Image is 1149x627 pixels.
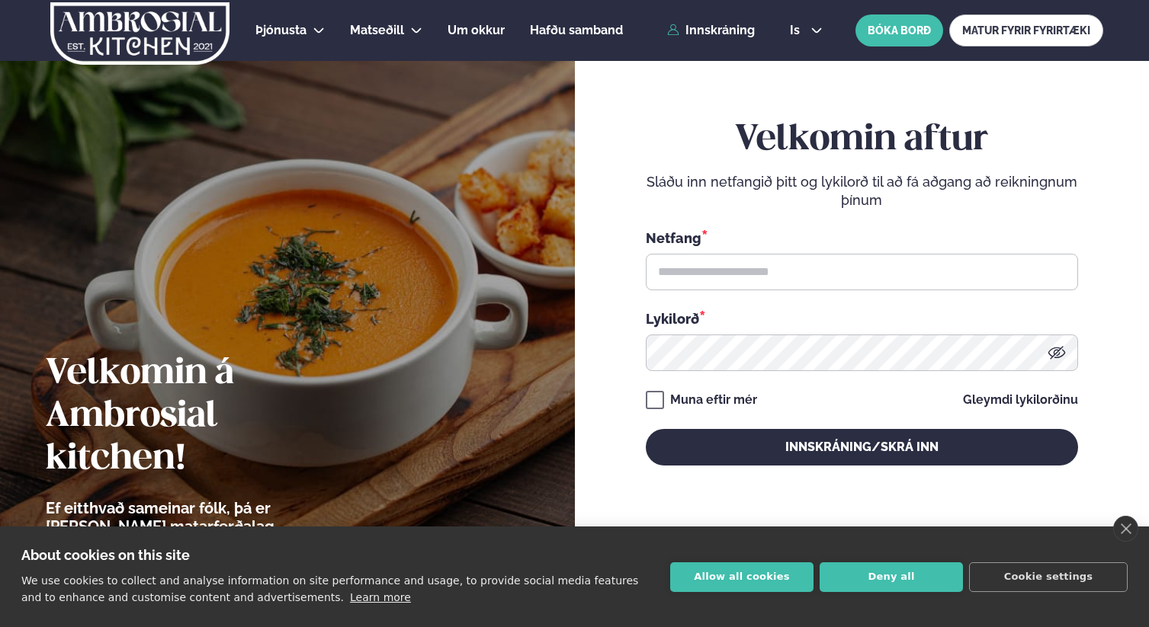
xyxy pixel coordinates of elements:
[778,24,835,37] button: is
[667,24,755,37] a: Innskráning
[255,21,307,40] a: Þjónusta
[350,23,404,37] span: Matseðill
[969,562,1128,592] button: Cookie settings
[255,23,307,37] span: Þjónusta
[949,14,1103,46] a: MATUR FYRIR FYRIRTÆKI
[1113,516,1138,542] a: close
[448,23,505,37] span: Um okkur
[46,353,362,481] h2: Velkomin á Ambrosial kitchen!
[855,14,943,46] button: BÓKA BORÐ
[646,429,1078,465] button: Innskráning/Skrá inn
[21,547,190,563] strong: About cookies on this site
[963,394,1078,406] a: Gleymdi lykilorðinu
[646,309,1078,328] div: Lykilorð
[820,562,963,592] button: Deny all
[49,2,231,65] img: logo
[448,21,505,40] a: Um okkur
[646,173,1078,210] p: Sláðu inn netfangið þitt og lykilorð til að fá aðgang að reikningnum þínum
[350,591,411,603] a: Learn more
[350,21,404,40] a: Matseðill
[790,24,804,37] span: is
[46,499,362,536] p: Ef eitthvað sameinar fólk, þá er [PERSON_NAME] matarferðalag.
[646,119,1078,162] h2: Velkomin aftur
[530,23,623,37] span: Hafðu samband
[646,228,1078,248] div: Netfang
[21,574,638,603] p: We use cookies to collect and analyse information on site performance and usage, to provide socia...
[530,21,623,40] a: Hafðu samband
[670,562,814,592] button: Allow all cookies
